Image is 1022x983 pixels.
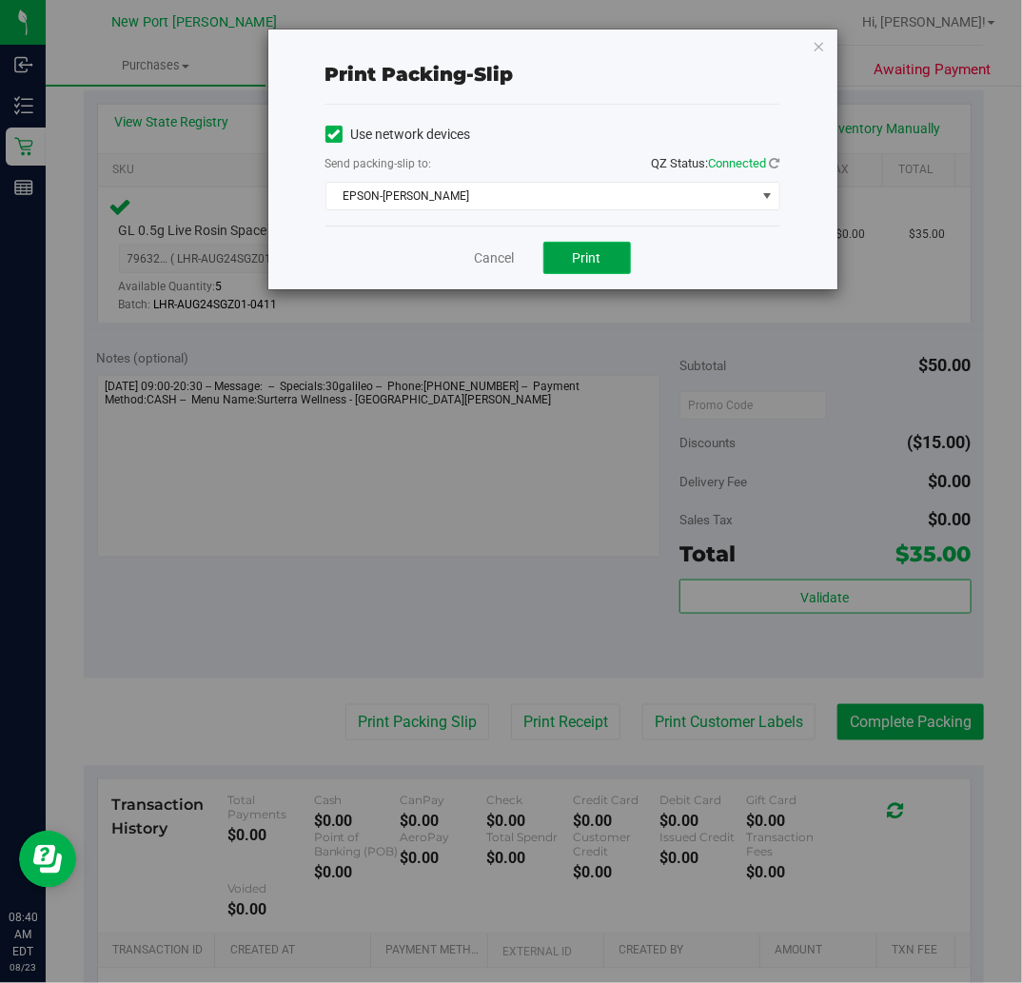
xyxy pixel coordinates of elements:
span: Print packing-slip [325,63,514,86]
span: QZ Status: [652,156,780,170]
label: Send packing-slip to: [325,155,432,172]
button: Print [543,242,631,274]
span: Connected [709,156,767,170]
a: Cancel [475,248,515,268]
label: Use network devices [325,125,471,145]
span: select [755,183,778,209]
span: Print [573,250,601,265]
span: EPSON-[PERSON_NAME] [326,183,756,209]
iframe: Resource center [19,831,76,888]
